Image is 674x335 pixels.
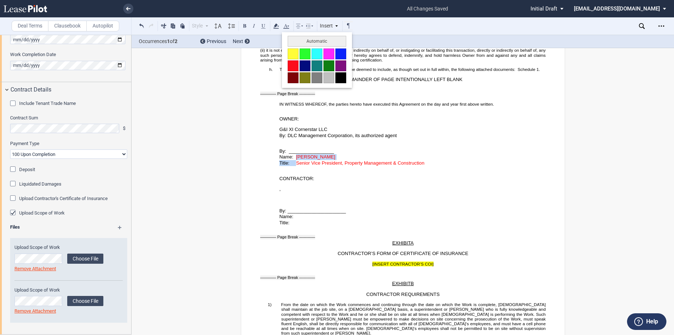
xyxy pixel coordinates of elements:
[260,48,547,62] span: it is not engaged in this transaction, directly or indirectly on behalf of, or instigating or fac...
[627,313,666,330] button: Help
[279,127,327,132] span: G&I XI Cornerstar LLC
[366,292,439,297] span: CONTRACTOR REQUIREMENTS
[531,5,557,12] span: Initial Draft
[279,160,289,166] span: Title:
[12,21,48,31] label: Deal Terms
[538,67,540,72] span: .
[279,133,396,138] span: By: DLC Management Corporation, its authorized agent
[67,254,103,264] label: Choose File
[14,266,56,271] a: Remove Attachment
[178,21,187,30] button: Paste
[123,125,127,132] span: $
[14,244,103,251] label: Upload Scope of Work
[269,67,273,72] span: h.
[536,67,539,72] a: 1
[10,85,51,94] span: Contract Details
[279,154,293,160] span: Name:
[139,38,195,45] span: Occurrences of
[296,160,424,166] span: Senior Vice President, Property Management & Construction
[19,100,76,107] label: Include Tenant Trade Name
[392,281,410,286] span: EXHIBIT
[279,214,293,219] span: Name:
[338,251,468,256] span: CONTRACTOR’S FORM OF CERTIFICATE OF INSURANCE
[250,21,258,30] button: Italic
[259,21,268,30] button: Underline
[19,210,65,216] label: Upload Scope of Work
[289,148,334,154] span: _________________
[267,302,271,307] span: 1)
[279,220,289,225] span: Title:
[10,181,61,188] md-checkbox: Liquidated Damages
[279,148,286,154] span: By:
[279,67,515,72] span: This Agreement shall for all purposes be deemed to include, as though set out in full within, the...
[200,38,226,45] div: Previous
[411,281,414,286] span: B
[343,77,462,82] span: REMAINDER OF PAGE INTENTIONALLY LEFT BLANK
[10,100,76,107] md-checkbox: Include Tenant Trade Name
[19,181,61,187] label: Liquidated Damages
[10,224,20,230] b: Files
[10,209,65,217] md-checkbox: Upload Scope of Work
[159,21,168,30] button: Cut
[233,38,250,45] div: Next
[14,287,103,293] label: Upload Scope of Work
[233,38,243,44] span: Next
[67,296,103,306] label: Choose File
[137,21,146,30] button: Undo
[410,240,413,246] span: A
[10,51,127,58] label: Work Completion Date
[319,21,340,31] div: Insert
[10,195,108,202] md-checkbox: Upload Contractor's Certificate of Insurance
[10,140,127,147] label: Payment Type
[19,166,35,173] label: Deposit
[646,317,658,326] label: Help
[48,21,87,31] label: Clausebook
[279,208,345,213] span: By: ______________________
[19,195,108,202] label: Upload Contractor's Certificate of Insurance
[296,154,335,160] span: [PERSON_NAME]
[10,115,127,121] label: Contract Sum
[288,36,346,47] button: Automatic
[279,175,314,181] span: CONTRACTOR:
[207,38,226,44] span: Previous
[86,21,119,31] label: Autopilot
[518,67,535,72] span: Schedule
[279,116,299,121] span: OWNER:
[279,186,280,192] span: ,
[372,262,433,266] span: [INSERT CONTRACTOR’S COI]
[403,1,452,17] span: all changes saved
[344,21,353,30] button: Toggle Control Characters
[167,38,170,44] b: 1
[10,166,35,173] md-checkbox: Deposit
[175,38,177,44] b: 2
[392,240,410,246] span: EXHIBIT
[656,20,667,32] div: Open Lease options menu
[240,21,249,30] button: Bold
[14,308,56,314] a: Remove Attachment
[279,102,494,106] span: IN WITNESS WHEREOF, the parties hereto have executed this Agreement on the day and year first abo...
[169,21,177,30] button: Copy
